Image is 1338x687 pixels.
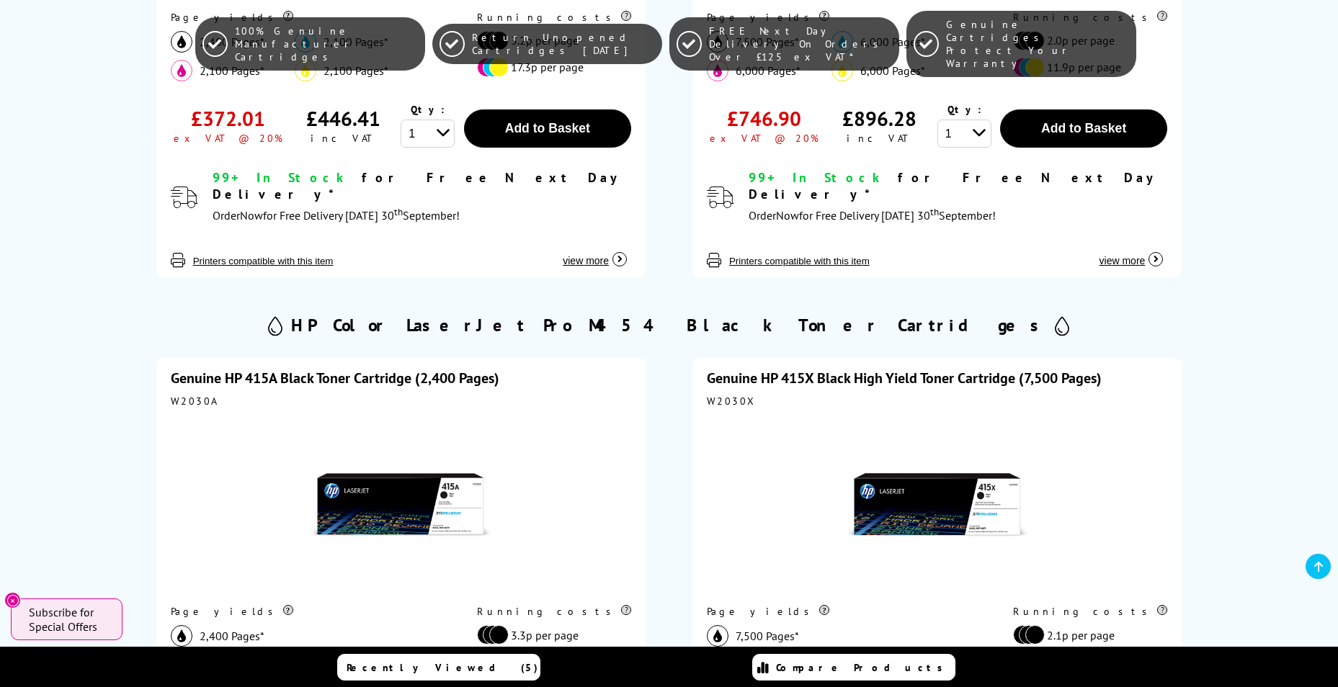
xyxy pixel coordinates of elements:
[1095,240,1168,267] button: view more
[930,205,939,218] sup: th
[477,605,631,618] div: Running costs
[749,169,886,186] span: 99+ In Stock
[213,169,624,202] span: for Free Next Day Delivery*
[707,625,728,647] img: black_icon.svg
[563,255,609,266] span: view more
[1013,625,1160,645] li: 2.1p per page
[171,395,631,408] div: W2030A
[749,169,1167,226] div: modal_delivery
[29,605,108,634] span: Subscribe for Special Offers
[1100,255,1146,266] span: view more
[337,654,540,681] a: Recently Viewed (5)
[847,132,912,145] div: inc VAT
[311,132,376,145] div: inc VAT
[213,208,460,223] span: Order for Free Delivery [DATE] 30 September!
[347,661,538,674] span: Recently Viewed (5)
[411,103,445,116] span: Qty:
[394,205,403,218] sup: th
[213,169,349,186] span: 99+ In Stock
[776,208,799,223] span: Now
[477,625,624,645] li: 3.3p per page
[749,169,1160,202] span: for Free Next Day Delivery*
[4,592,21,609] button: Close
[727,105,801,132] div: £746.90
[505,121,590,135] span: Add to Basket
[709,24,891,63] span: FREE Next Day Delivery On Orders Over £125 ex VAT*
[306,105,380,132] div: £446.41
[1000,109,1167,148] button: Add to Basket
[191,105,265,132] div: £372.01
[171,625,192,647] img: black_icon.svg
[464,109,631,148] button: Add to Basket
[311,415,491,595] img: HP 415A Black Toner Cartridge (2,400 Pages)
[558,240,631,267] button: view more
[749,208,996,223] span: Order for Free Delivery [DATE] 30 September!
[776,661,950,674] span: Compare Products
[171,369,499,387] a: Genuine HP 415A Black Toner Cartridge (2,400 Pages)
[235,24,417,63] span: 100% Genuine Manufacturer Cartridges
[947,103,981,116] span: Qty:
[171,605,447,618] div: Page yields
[725,255,874,267] button: Printers compatible with this item
[710,132,819,145] div: ex VAT @ 20%
[707,395,1167,408] div: W2030X
[240,208,263,223] span: Now
[1013,605,1167,618] div: Running costs
[946,18,1128,70] span: Genuine Cartridges Protect Your Warranty
[707,369,1102,387] a: Genuine HP 415X Black High Yield Toner Cartridge (7,500 Pages)
[842,105,916,132] div: £896.28
[1041,121,1126,135] span: Add to Basket
[174,132,282,145] div: ex VAT @ 20%
[189,255,338,267] button: Printers compatible with this item
[736,629,799,643] span: 7,500 Pages*
[291,314,1048,336] h2: HP Color LaserJet Pro M454 Black Toner Cartridges
[472,31,654,57] span: Return Unopened Cartridges [DATE]
[213,169,631,226] div: modal_delivery
[707,605,984,618] div: Page yields
[200,629,264,643] span: 2,400 Pages*
[847,415,1027,595] img: HP 415X Black High Yield Toner Cartridge (7,500 Pages)
[752,654,955,681] a: Compare Products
